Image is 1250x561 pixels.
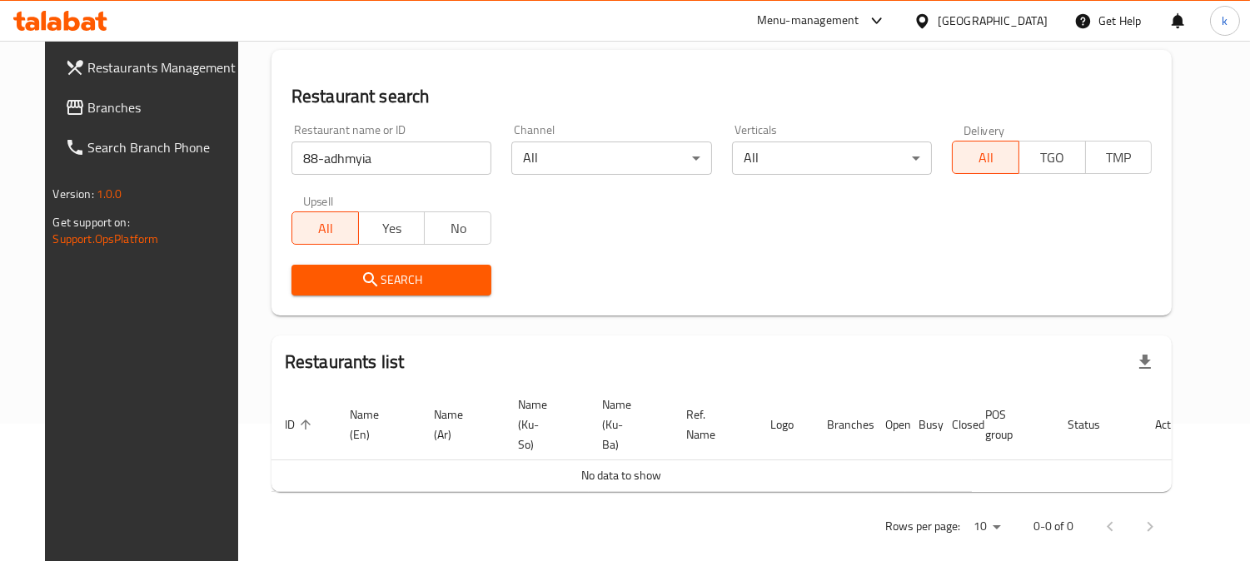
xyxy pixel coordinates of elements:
a: Support.OpsPlatform [53,228,159,250]
h2: Restaurant search [291,84,1153,109]
span: Restaurants Management [88,57,241,77]
span: Name (En) [350,405,401,444]
p: Rows per page: [885,516,960,537]
span: Search [305,270,478,290]
div: All [732,141,932,175]
span: Ref. Name [686,405,737,444]
div: Rows per page: [967,514,1007,539]
p: 0-0 of 0 [1033,516,1073,537]
button: TGO [1018,141,1086,174]
a: Search Branch Phone [52,127,254,167]
button: Search [291,265,491,295]
span: Branches [88,97,241,117]
span: 1.0.0 [97,183,122,205]
th: Busy [905,390,939,460]
span: No data to show [581,464,661,486]
span: Yes [366,216,419,241]
span: Get support on: [53,211,130,233]
th: Open [872,390,905,460]
span: TMP [1093,146,1146,170]
label: Delivery [964,124,1005,136]
th: Logo [757,390,814,460]
button: All [952,141,1019,174]
div: All [511,141,711,175]
span: ID [285,415,316,434]
span: Name (Ku-So) [518,395,569,454]
input: Search for restaurant name or ID.. [291,141,491,175]
span: No [431,216,485,241]
span: All [959,146,1013,170]
button: Yes [358,211,426,245]
a: Restaurants Management [52,47,254,87]
span: Version: [53,183,94,205]
span: Status [1068,415,1122,434]
span: Name (Ar) [434,405,485,444]
th: Closed [939,390,972,460]
div: Export file [1125,342,1165,382]
span: Name (Ku-Ba) [602,395,653,454]
span: Search Branch Phone [88,137,241,157]
button: All [291,211,359,245]
button: No [424,211,491,245]
span: k [1222,12,1228,30]
div: [GEOGRAPHIC_DATA] [938,12,1048,30]
button: TMP [1085,141,1153,174]
span: POS group [985,405,1034,444]
div: Menu-management [757,11,859,31]
th: Branches [814,390,872,460]
table: enhanced table [271,390,1199,492]
span: All [299,216,352,241]
h2: Restaurants list [285,350,404,375]
th: Action [1142,390,1199,460]
label: Upsell [303,195,334,206]
a: Branches [52,87,254,127]
span: TGO [1026,146,1079,170]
